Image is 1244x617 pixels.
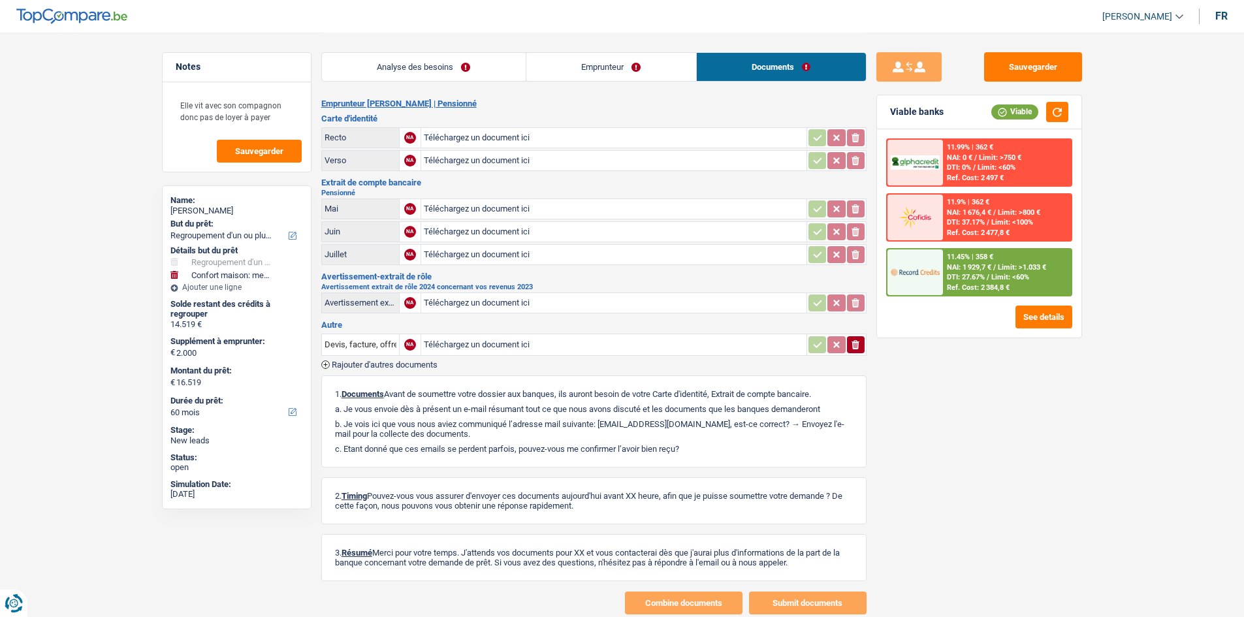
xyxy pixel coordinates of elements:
span: [PERSON_NAME] [1102,11,1172,22]
h3: Carte d'identité [321,114,867,123]
div: 11.45% | 358 € [946,253,993,261]
a: [PERSON_NAME] [1092,6,1183,27]
div: Name: [170,195,303,206]
span: Documents [342,389,384,399]
button: Combine documents [625,592,742,614]
button: Rajouter d'autres documents [321,360,438,369]
div: Verso [325,155,396,165]
span: € [170,377,175,388]
div: Mai [325,204,396,214]
p: b. Je vois ici que vous nous aviez communiqué l’adresse mail suivante: [EMAIL_ADDRESS][DOMAIN_NA... [335,419,853,439]
p: 3. Merci pour votre temps. J'attends vos documents pour XX et vous contacterai dès que j'aurai p... [335,548,853,567]
p: 2. Pouvez-vous vous assurer d'envoyer ces documents aujourd'hui avant XX heure, afin que je puiss... [335,491,853,511]
div: Stage: [170,425,303,435]
h3: Autre [321,321,867,329]
div: Viable banks [890,106,944,118]
span: DTI: 27.67% [946,273,984,281]
div: NA [404,297,416,309]
span: / [974,153,976,162]
span: Rajouter d'autres documents [332,360,438,369]
p: 1. Avant de soumettre votre dossier aux banques, ils auront besoin de votre Carte d'identité, Ext... [335,389,853,399]
div: NA [404,155,416,166]
img: Cofidis [891,205,939,229]
span: Résumé [342,548,372,558]
div: 11.9% | 362 € [946,198,989,206]
div: NA [404,249,416,261]
div: New leads [170,435,303,446]
span: / [972,163,975,172]
div: Recto [325,133,396,142]
span: Sauvegarder [235,147,283,155]
div: Juillet [325,249,396,259]
button: Sauvegarder [217,140,302,163]
div: 14.519 € [170,319,303,330]
img: TopCompare Logo [16,8,127,24]
span: € [170,347,175,358]
img: Record Credits [891,260,939,284]
h2: Emprunteur [PERSON_NAME] | Pensionné [321,99,867,109]
div: Status: [170,452,303,463]
div: NA [404,203,416,215]
label: Supplément à emprunter: [170,336,300,347]
span: NAI: 0 € [946,153,972,162]
div: NA [404,339,416,351]
a: Documents [697,53,866,81]
span: DTI: 37.17% [946,218,984,227]
p: c. Etant donné que ces emails se perdent parfois, pouvez-vous me confirmer l’avoir bien reçu? [335,444,853,454]
span: / [986,218,989,227]
img: AlphaCredit [891,155,939,170]
span: Limit: <60% [991,273,1029,281]
h2: Avertissement extrait de rôle 2024 concernant vos revenus 2023 [321,283,867,291]
span: / [993,263,995,272]
label: But du prêt: [170,219,300,229]
a: Analyse des besoins [322,53,526,81]
div: Viable [991,104,1038,119]
div: Ref. Cost: 2 497 € [946,174,1003,182]
div: open [170,462,303,473]
p: a. Je vous envoie dès à présent un e-mail résumant tout ce que nous avons discuté et les doc... [335,404,853,414]
label: Durée du prêt: [170,396,300,406]
span: Limit: <100% [991,218,1032,227]
span: Limit: >750 € [978,153,1021,162]
div: Ajouter une ligne [170,283,303,292]
span: / [993,208,995,217]
h3: Extrait de compte bancaire [321,178,867,187]
button: Sauvegarder [984,52,1082,82]
span: NAI: 1 676,4 € [946,208,991,217]
div: Ref. Cost: 2 384,8 € [946,283,1009,292]
a: Emprunteur [526,53,696,81]
label: Montant du prêt: [170,366,300,376]
span: / [986,273,989,281]
h3: Avertissement-extrait de rôle [321,272,867,281]
span: DTI: 0% [946,163,970,172]
div: Solde restant des crédits à regrouper [170,299,303,319]
span: Timing [342,491,367,501]
div: Simulation Date: [170,479,303,490]
button: Submit documents [749,592,867,614]
div: Détails but du prêt [170,245,303,256]
span: Limit: >1.033 € [997,263,1045,272]
div: 11.99% | 362 € [946,143,993,151]
div: fr [1215,10,1228,22]
div: [DATE] [170,489,303,499]
div: NA [404,132,416,144]
div: NA [404,226,416,238]
span: Limit: >800 € [997,208,1040,217]
div: [PERSON_NAME] [170,206,303,216]
div: Avertissement extrait de rôle 2024 concernant vos revenus 2023 [325,298,396,308]
h5: Notes [176,61,298,72]
span: Limit: <60% [977,163,1015,172]
button: See details [1015,306,1072,328]
div: Juin [325,227,396,236]
h2: Pensionné [321,189,867,197]
div: Ref. Cost: 2 477,8 € [946,229,1009,237]
span: NAI: 1 929,7 € [946,263,991,272]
